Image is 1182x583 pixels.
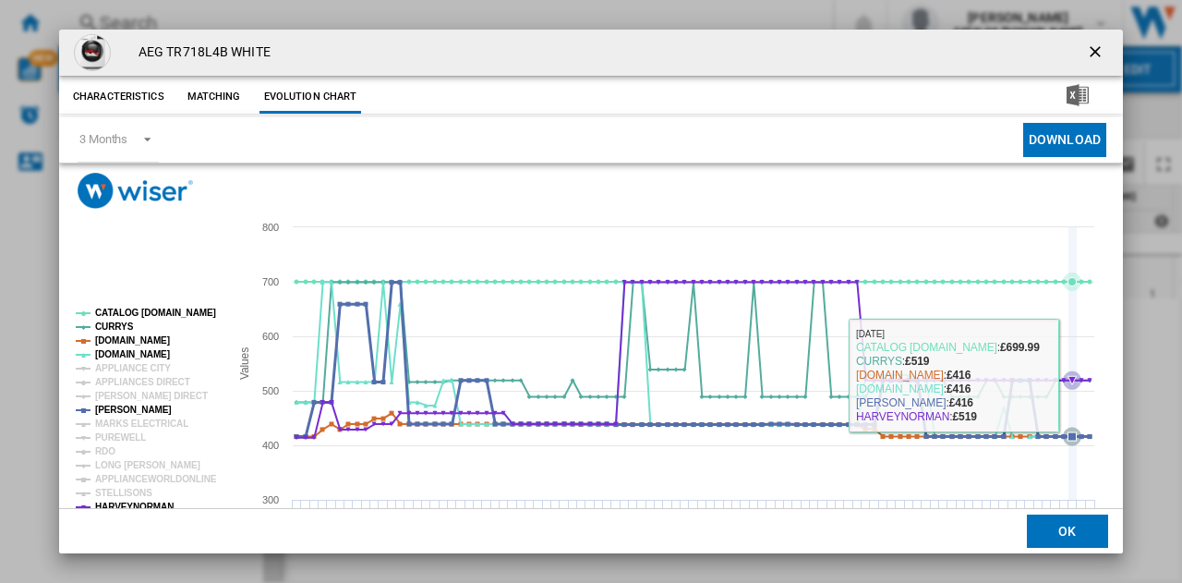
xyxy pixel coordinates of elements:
[95,363,171,373] tspan: APPLIANCE CITY
[95,474,217,484] tspan: APPLIANCEWORLDONLINE
[95,308,216,318] tspan: CATALOG [DOMAIN_NAME]
[95,405,172,415] tspan: [PERSON_NAME]
[262,222,279,233] tspan: 800
[95,419,188,429] tspan: MARKS ELECTRICAL
[1027,515,1108,548] button: OK
[95,335,170,346] tspan: [DOMAIN_NAME]
[79,132,127,146] div: 3 Months
[95,322,134,332] tspan: CURRYS
[95,446,115,456] tspan: RDO
[68,80,169,114] button: Characteristics
[262,494,279,505] tspan: 300
[95,349,170,359] tspan: [DOMAIN_NAME]
[262,276,279,287] tspan: 700
[1037,80,1118,114] button: Download in Excel
[1067,84,1089,106] img: excel-24x24.png
[238,347,251,380] tspan: Values
[95,488,152,498] tspan: STELLISONS
[262,440,279,451] tspan: 400
[1079,34,1116,71] button: getI18NText('BUTTONS.CLOSE_DIALOG')
[259,80,362,114] button: Evolution chart
[129,43,271,62] h4: AEG TR718L4B WHITE
[174,80,255,114] button: Matching
[95,377,190,387] tspan: APPLIANCES DIRECT
[262,331,279,342] tspan: 600
[262,385,279,396] tspan: 500
[1023,123,1106,157] button: Download
[59,30,1123,554] md-dialog: Product popup
[78,173,193,209] img: logo_wiser_300x94.png
[95,391,208,401] tspan: [PERSON_NAME] DIRECT
[95,460,200,470] tspan: LONG [PERSON_NAME]
[74,34,111,71] img: aeg_tr718l4b_1014204_34-0100-0301.png
[1086,43,1108,65] ng-md-icon: getI18NText('BUTTONS.CLOSE_DIALOG')
[95,432,146,443] tspan: PUREWELL
[95,502,174,512] tspan: HARVEYNORMAN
